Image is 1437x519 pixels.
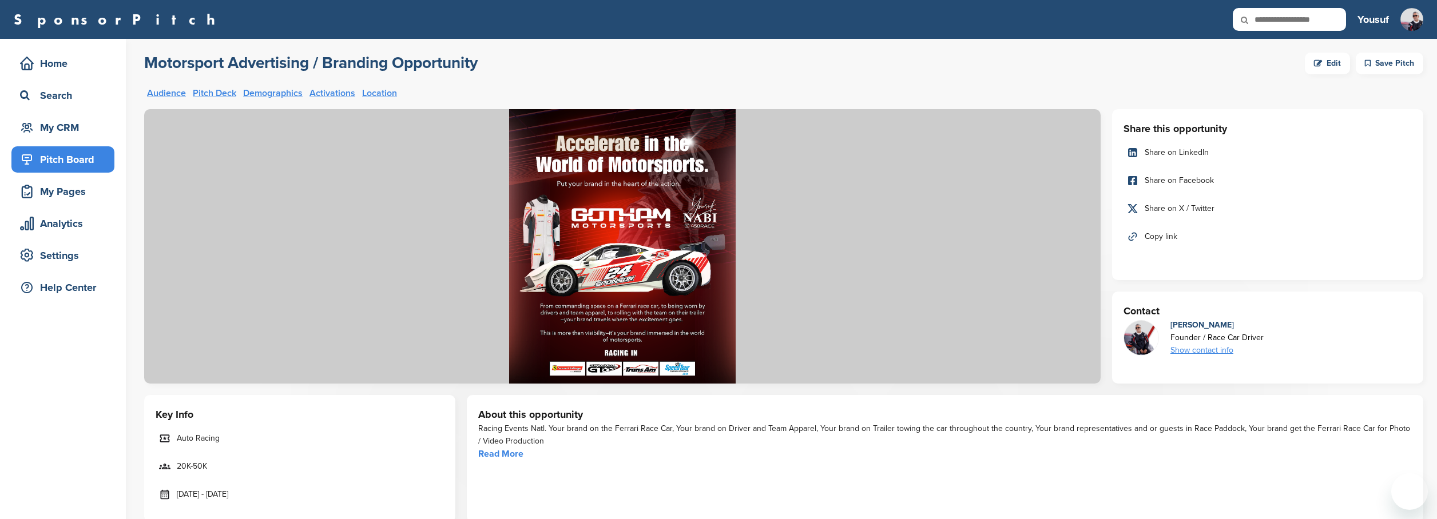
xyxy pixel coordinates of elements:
h3: Key Info [156,406,444,422]
span: Share on X / Twitter [1145,202,1214,215]
div: My Pages [17,181,114,202]
span: Share on Facebook [1145,174,1214,187]
a: Share on X / Twitter [1124,197,1412,221]
a: Demographics [243,89,303,98]
a: Share on Facebook [1124,169,1412,193]
img: Sponsorpitch & [144,109,1101,384]
div: Pitch Board [17,149,114,170]
span: Share on LinkedIn [1145,146,1209,159]
a: Search [11,82,114,109]
h3: Contact [1124,303,1412,319]
div: Settings [17,245,114,266]
span: 20K-50K [177,460,207,473]
a: Pitch Deck [193,89,236,98]
a: Motorsport Advertising / Branding Opportunity [144,53,478,74]
div: Racing Events Natl. Your brand on the Ferrari Race Car, Your brand on Driver and Team Apparel, Yo... [478,422,1412,448]
div: Help Center [17,277,114,298]
h2: Motorsport Advertising / Branding Opportunity [144,53,478,73]
span: Auto Racing [177,432,220,445]
div: Home [17,53,114,74]
div: Founder / Race Car Driver [1170,332,1264,344]
div: My CRM [17,117,114,138]
a: Read More [478,448,523,460]
a: My Pages [11,178,114,205]
a: Audience [147,89,186,98]
span: Copy link [1145,230,1177,243]
div: Save Pitch [1356,53,1423,74]
div: Search [17,85,114,106]
iframe: Button to launch messaging window [1391,473,1428,510]
a: Edit [1305,53,1350,74]
a: Settings [11,242,114,269]
h3: Share this opportunity [1124,121,1412,137]
h3: Yousuf [1357,11,1389,27]
h3: About this opportunity [478,406,1412,422]
div: [PERSON_NAME] [1170,319,1264,332]
a: Location [362,89,397,98]
a: SponsorPitch [14,12,223,27]
a: Activations [309,89,355,98]
a: Analytics [11,210,114,237]
img: Screenshot 2025 07 23 at 09.45.12 [1124,321,1158,374]
span: [DATE] - [DATE] [177,488,228,501]
a: My CRM [11,114,114,141]
a: Share on LinkedIn [1124,141,1412,165]
a: Home [11,50,114,77]
a: Yousuf [1357,7,1389,32]
div: Analytics [17,213,114,234]
a: Pitch Board [11,146,114,173]
a: Copy link [1124,225,1412,249]
div: Show contact info [1170,344,1264,357]
a: Help Center [11,274,114,301]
